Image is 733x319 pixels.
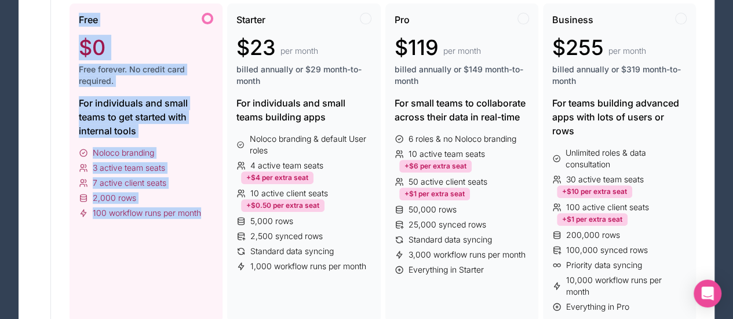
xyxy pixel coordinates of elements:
span: $0 [79,36,105,59]
span: Everything in Starter [409,264,484,276]
span: billed annually or $149 month-to-month [395,64,529,87]
span: 4 active team seats [250,160,323,171]
span: Standard data syncing [409,234,492,245]
span: per month [443,45,481,57]
span: 3 active team seats [93,162,165,174]
div: For individuals and small teams building apps [236,96,371,124]
span: Starter [236,13,265,27]
div: For individuals and small teams to get started with internal tools [79,96,213,138]
span: $119 [395,36,439,59]
span: 30 active team seats [566,174,644,185]
span: Noloco branding & default User roles [249,133,371,156]
div: +$10 per extra seat [557,185,632,198]
span: 50,000 rows [409,204,457,215]
span: 7 active client seats [93,177,166,189]
span: billed annually or $29 month-to-month [236,64,371,87]
span: 10 active team seats [409,148,485,160]
span: Free [79,13,98,27]
span: Priority data syncing [566,259,642,271]
span: 10,000 workflow runs per month [566,274,687,298]
span: $23 [236,36,276,59]
span: per month [608,45,646,57]
span: Noloco branding [93,147,154,159]
span: Unlimited roles & data consultation [566,147,687,170]
div: +$6 per extra seat [399,160,472,173]
span: 3,000 workflow runs per month [409,249,526,261]
div: +$0.50 per extra seat [241,199,324,212]
span: 1,000 workflow runs per month [250,261,366,272]
span: 2,500 synced rows [250,230,323,242]
div: +$4 per extra seat [241,171,313,184]
div: For small teams to collaborate across their data in real-time [395,96,529,124]
div: +$1 per extra seat [399,188,470,200]
span: per month [280,45,318,57]
span: 5,000 rows [250,215,293,227]
span: 2,000 rows [93,192,136,204]
span: $255 [552,36,604,59]
span: Pro [395,13,410,27]
span: Everything in Pro [566,301,629,313]
span: Standard data syncing [250,245,334,257]
span: Free forever. No credit card required. [79,64,213,87]
div: +$1 per extra seat [557,213,628,226]
div: For teams building advanced apps with lots of users or rows [552,96,687,138]
div: Open Intercom Messenger [694,280,721,307]
span: 100 active client seats [566,201,649,213]
span: billed annually or $319 month-to-month [552,64,687,87]
span: 10 active client seats [250,188,328,199]
span: 6 roles & no Noloco branding [409,133,516,145]
span: 100 workflow runs per month [93,207,201,219]
span: 25,000 synced rows [409,219,486,230]
span: 100,000 synced rows [566,244,648,256]
span: 50 active client seats [409,176,487,188]
span: 200,000 rows [566,229,620,241]
span: Business [552,13,593,27]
